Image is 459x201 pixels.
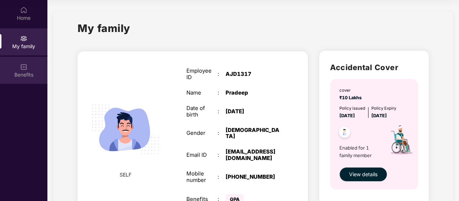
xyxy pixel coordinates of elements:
[186,152,218,158] div: Email ID
[339,144,381,159] span: Enabled for 1 family member
[226,149,280,161] div: [EMAIL_ADDRESS][DOMAIN_NAME]
[78,20,130,36] h1: My family
[381,119,421,164] img: icon
[371,105,396,111] div: Policy Expiry
[218,90,226,96] div: :
[218,152,226,158] div: :
[186,130,218,136] div: Gender
[226,71,280,77] div: AJD1317
[339,113,355,118] span: [DATE]
[339,167,387,182] button: View details
[186,68,218,81] div: Employee ID
[218,174,226,180] div: :
[226,90,280,96] div: Pradeep
[226,127,280,140] div: [DEMOGRAPHIC_DATA]
[330,61,418,73] h2: Accidental Cover
[186,90,218,96] div: Name
[218,130,226,136] div: :
[186,170,218,183] div: Mobile number
[339,105,365,111] div: Policy issued
[226,174,280,180] div: [PHONE_NUMBER]
[218,71,226,77] div: :
[339,87,364,93] div: cover
[371,113,387,118] span: [DATE]
[20,35,27,42] img: svg+xml;base64,PHN2ZyB3aWR0aD0iMjAiIGhlaWdodD0iMjAiIHZpZXdCb3g9IjAgMCAyMCAyMCIgZmlsbD0ibm9uZSIgeG...
[339,95,364,100] span: ₹10 Lakhs
[186,105,218,118] div: Date of birth
[20,6,27,14] img: svg+xml;base64,PHN2ZyBpZD0iSG9tZSIgeG1sbnM9Imh0dHA6Ly93d3cudzMub3JnLzIwMDAvc3ZnIiB3aWR0aD0iMjAiIG...
[20,63,27,70] img: svg+xml;base64,PHN2ZyBpZD0iQmVuZWZpdHMiIHhtbG5zPSJodHRwOi8vd3d3LnczLm9yZy8yMDAwL3N2ZyIgd2lkdGg9Ij...
[218,108,226,115] div: :
[336,124,353,142] img: svg+xml;base64,PHN2ZyB4bWxucz0iaHR0cDovL3d3dy53My5vcmcvMjAwMC9zdmciIHdpZHRoPSI0OC45NDMiIGhlaWdodD...
[120,171,131,179] span: SELF
[349,170,377,178] span: View details
[84,88,167,171] img: svg+xml;base64,PHN2ZyB4bWxucz0iaHR0cDovL3d3dy53My5vcmcvMjAwMC9zdmciIHdpZHRoPSIyMjQiIGhlaWdodD0iMT...
[226,108,280,115] div: [DATE]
